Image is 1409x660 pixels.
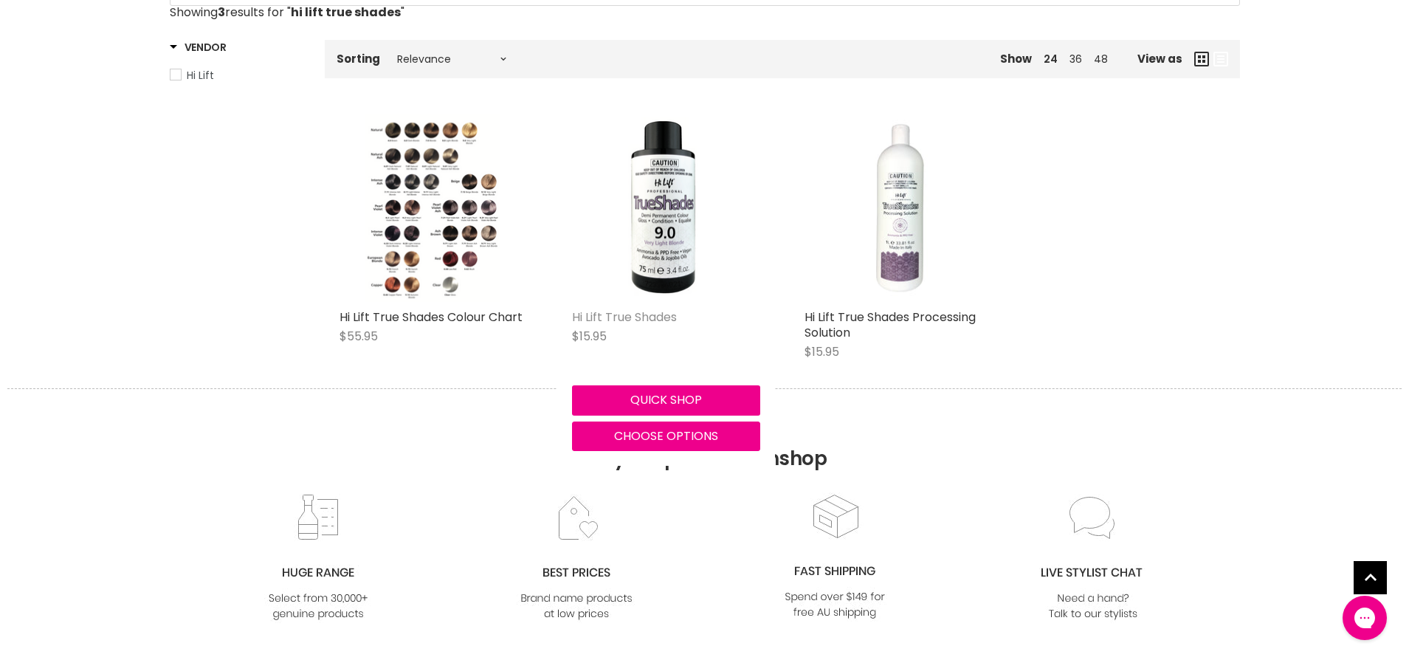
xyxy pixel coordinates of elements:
[366,114,500,302] img: Hi Lift True Shades Colour Chart
[1069,52,1082,66] a: 36
[827,114,968,302] img: Hi Lift True Shades Processing Solution
[1137,52,1182,65] span: View as
[805,309,976,341] a: Hi Lift True Shades Processing Solution
[340,114,528,302] a: Hi Lift True Shades Colour Chart
[614,427,718,444] span: Choose options
[291,4,401,21] strong: hi lift true shades
[1335,591,1394,645] iframe: Gorgias live chat messenger
[258,494,378,623] img: range2_8cf790d4-220e-469f-917d-a18fed3854b6.jpg
[340,309,523,326] a: Hi Lift True Shades Colour Chart
[7,388,1402,492] h2: Why shop with Salonshop
[218,4,225,21] strong: 3
[805,343,839,360] span: $15.95
[1033,494,1153,623] img: chat_c0a1c8f7-3133-4fc6-855f-7264552747f6.jpg
[1094,52,1108,66] a: 48
[187,68,214,83] span: Hi Lift
[1000,51,1032,66] span: Show
[572,114,760,302] a: Hi Lift True Shades
[1044,52,1058,66] a: 24
[572,117,760,298] img: Hi Lift True Shades
[170,67,306,83] a: Hi Lift
[517,494,636,623] img: prices.jpg
[572,328,607,345] span: $15.95
[340,328,378,345] span: $55.95
[1354,561,1387,599] span: Back to top
[572,385,760,415] button: Quick shop
[170,6,1240,19] p: Showing results for " "
[1354,561,1387,594] a: Back to top
[337,52,380,65] label: Sorting
[170,40,227,55] h3: Vendor
[572,422,760,451] button: Choose options
[775,492,895,622] img: fast.jpg
[572,309,677,326] a: Hi Lift True Shades
[805,114,993,302] a: Hi Lift True Shades Processing Solution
